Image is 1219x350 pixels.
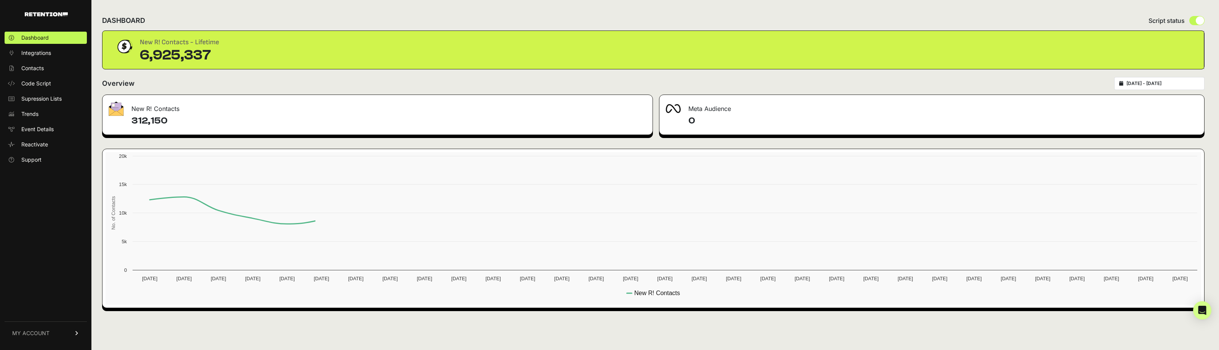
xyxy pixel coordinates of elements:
[520,276,535,281] text: [DATE]
[102,78,134,89] h2: Overview
[102,95,653,118] div: New R! Contacts
[102,15,145,26] h2: DASHBOARD
[554,276,570,281] text: [DATE]
[348,276,363,281] text: [DATE]
[665,104,681,113] img: fa-meta-2f981b61bb99beabf952f7030308934f19ce035c18b003e963880cc3fabeebb7.png
[119,210,127,216] text: 10k
[119,181,127,187] text: 15k
[245,276,260,281] text: [DATE]
[211,276,226,281] text: [DATE]
[176,276,192,281] text: [DATE]
[119,153,127,159] text: 20k
[314,276,329,281] text: [DATE]
[115,37,134,56] img: dollar-coin-05c43ed7efb7bc0c12610022525b4bbbb207c7efeef5aecc26f025e68dcafac9.png
[1193,301,1211,319] div: Open Intercom Messenger
[5,47,87,59] a: Integrations
[692,276,707,281] text: [DATE]
[124,267,127,273] text: 0
[21,80,51,87] span: Code Script
[5,123,87,135] a: Event Details
[1035,276,1050,281] text: [DATE]
[486,276,501,281] text: [DATE]
[726,276,741,281] text: [DATE]
[21,64,44,72] span: Contacts
[25,12,68,16] img: Retention.com
[829,276,844,281] text: [DATE]
[21,110,38,118] span: Trends
[140,37,219,48] div: New R! Contacts - Lifetime
[280,276,295,281] text: [DATE]
[5,93,87,105] a: Supression Lists
[131,115,646,127] h4: 312,150
[451,276,466,281] text: [DATE]
[382,276,398,281] text: [DATE]
[760,276,776,281] text: [DATE]
[634,290,680,296] text: New R! Contacts
[5,62,87,74] a: Contacts
[5,77,87,90] a: Code Script
[142,276,157,281] text: [DATE]
[5,154,87,166] a: Support
[1069,276,1085,281] text: [DATE]
[657,276,672,281] text: [DATE]
[688,115,1198,127] h4: 0
[5,138,87,151] a: Reactivate
[589,276,604,281] text: [DATE]
[140,48,219,63] div: 6,925,337
[109,101,124,116] img: fa-envelope-19ae18322b30453b285274b1b8af3d052b27d846a4fbe8435d1a52b978f639a2.png
[21,125,54,133] span: Event Details
[21,141,48,148] span: Reactivate
[966,276,982,281] text: [DATE]
[897,276,913,281] text: [DATE]
[863,276,878,281] text: [DATE]
[5,32,87,44] a: Dashboard
[122,239,127,244] text: 5k
[21,156,42,164] span: Support
[21,34,49,42] span: Dashboard
[1001,276,1016,281] text: [DATE]
[21,49,51,57] span: Integrations
[417,276,432,281] text: [DATE]
[1138,276,1153,281] text: [DATE]
[12,329,50,337] span: MY ACCOUNT
[1104,276,1119,281] text: [DATE]
[932,276,947,281] text: [DATE]
[5,108,87,120] a: Trends
[1149,16,1185,25] span: Script status
[623,276,638,281] text: [DATE]
[5,321,87,345] a: MY ACCOUNT
[795,276,810,281] text: [DATE]
[110,196,116,230] text: No. of Contacts
[1173,276,1188,281] text: [DATE]
[659,95,1204,118] div: Meta Audience
[21,95,62,103] span: Supression Lists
